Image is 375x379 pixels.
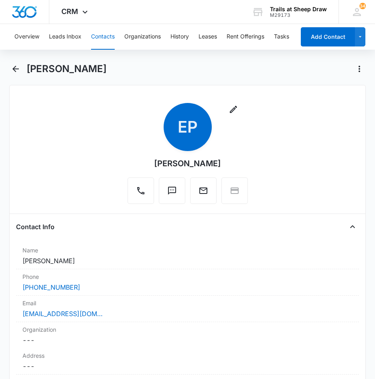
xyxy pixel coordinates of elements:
[16,222,55,232] h4: Contact Info
[128,190,154,197] a: Call
[22,351,352,360] label: Address
[16,348,359,375] div: Address---
[22,325,352,334] label: Organization
[346,220,359,233] button: Close
[22,309,103,319] a: [EMAIL_ADDRESS][DOMAIN_NAME]
[91,24,115,50] button: Contacts
[22,299,352,307] label: Email
[170,24,189,50] button: History
[22,335,352,345] dd: ---
[22,256,352,266] dd: [PERSON_NAME]
[301,27,355,46] button: Add Contact
[26,63,107,75] h1: [PERSON_NAME]
[128,177,154,204] button: Call
[274,24,289,50] button: Tasks
[359,3,366,9] span: 34
[159,190,185,197] a: Text
[199,24,217,50] button: Leases
[49,24,81,50] button: Leads Inbox
[16,296,359,322] div: Email[EMAIL_ADDRESS][DOMAIN_NAME]
[22,282,80,292] a: [PHONE_NUMBER]
[61,7,78,16] span: CRM
[124,24,161,50] button: Organizations
[227,24,264,50] button: Rent Offerings
[359,3,366,9] div: notifications count
[16,269,359,296] div: Phone[PHONE_NUMBER]
[9,62,22,75] button: Back
[22,246,352,254] label: Name
[190,177,217,204] button: Email
[16,322,359,348] div: Organization---
[16,243,359,269] div: Name[PERSON_NAME]
[22,272,352,281] label: Phone
[190,190,217,197] a: Email
[270,6,327,12] div: account name
[270,12,327,18] div: account id
[159,177,185,204] button: Text
[164,103,212,151] span: EP
[154,157,221,169] div: [PERSON_NAME]
[353,62,366,75] button: Actions
[22,361,352,371] dd: ---
[14,24,39,50] button: Overview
